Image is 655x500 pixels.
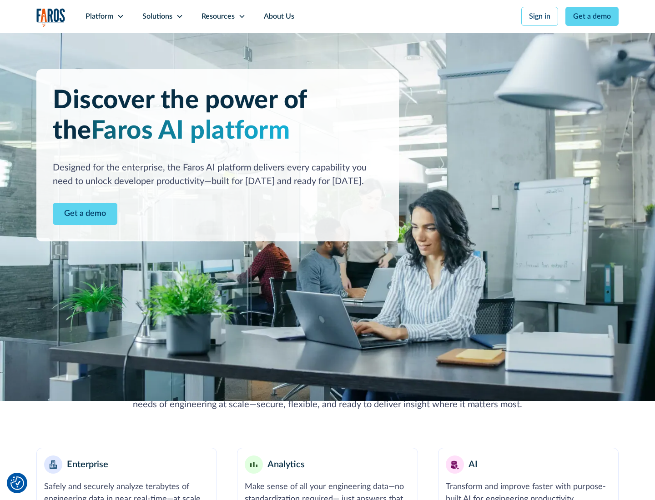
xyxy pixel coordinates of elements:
[91,118,290,144] span: Faros AI platform
[36,8,65,27] a: home
[53,85,383,146] h1: Discover the power of the
[10,476,24,490] img: Revisit consent button
[86,11,113,22] div: Platform
[267,458,305,471] div: Analytics
[67,458,108,471] div: Enterprise
[250,462,257,468] img: Minimalist bar chart analytics icon
[469,458,478,471] div: AI
[53,161,383,188] div: Designed for the enterprise, the Faros AI platform delivers every capability you need to unlock d...
[448,457,462,472] img: AI robot or assistant icon
[36,8,65,27] img: Logo of the analytics and reporting company Faros.
[521,7,558,26] a: Sign in
[10,476,24,490] button: Cookie Settings
[565,7,619,26] a: Get a demo
[53,203,117,225] a: Contact Modal
[202,11,235,22] div: Resources
[50,460,57,469] img: Enterprise building blocks or structure icon
[142,11,172,22] div: Solutions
